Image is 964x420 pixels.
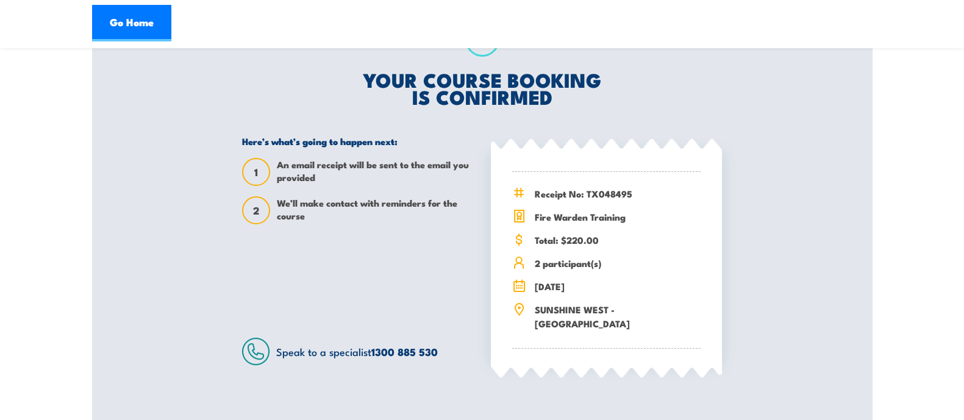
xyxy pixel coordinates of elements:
[277,196,473,224] span: We’ll make contact with reminders for the course
[276,344,438,359] span: Speak to a specialist
[242,135,473,147] h5: Here’s what’s going to happen next:
[277,158,473,186] span: An email receipt will be sent to the email you provided
[243,204,269,217] span: 2
[534,302,701,330] span: SUNSHINE WEST - [GEOGRAPHIC_DATA]
[371,344,438,360] a: 1300 885 530
[534,279,701,293] span: [DATE]
[534,233,701,247] span: Total: $220.00
[534,256,701,270] span: 2 participant(s)
[534,210,701,224] span: Fire Warden Training
[242,71,722,105] h2: YOUR COURSE BOOKING IS CONFIRMED
[92,5,171,41] a: Go Home
[534,187,701,201] span: Receipt No: TX048495
[243,166,269,179] span: 1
